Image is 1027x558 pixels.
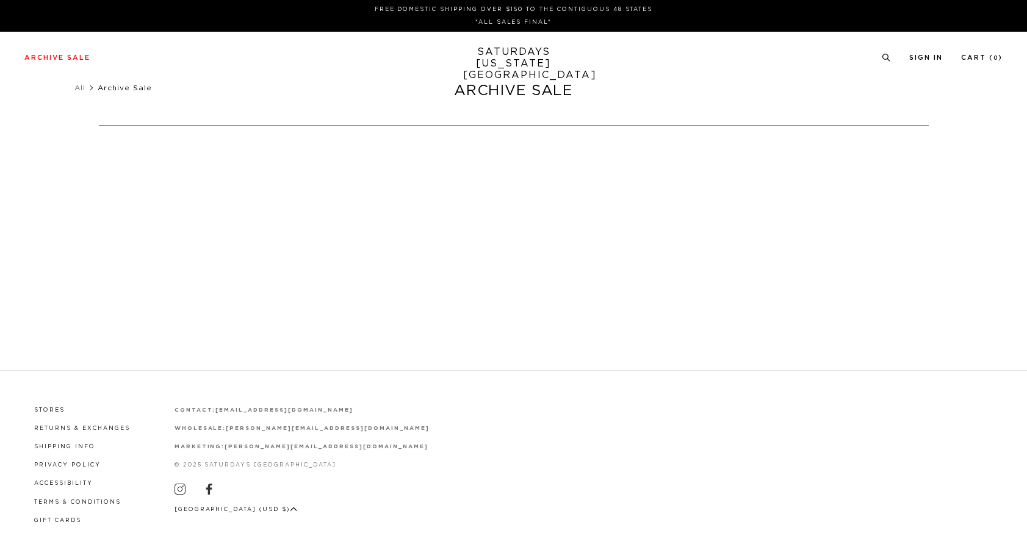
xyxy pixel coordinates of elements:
[34,407,65,413] a: Stores
[993,55,998,61] small: 0
[175,444,225,449] strong: marketing:
[226,426,429,431] a: [PERSON_NAME][EMAIL_ADDRESS][DOMAIN_NAME]
[98,84,152,91] span: Archive Sale
[24,54,90,61] a: Archive Sale
[34,462,101,468] a: Privacy Policy
[225,444,428,449] a: [PERSON_NAME][EMAIL_ADDRESS][DOMAIN_NAME]
[29,5,998,14] p: FREE DOMESTIC SHIPPING OVER $150 TO THE CONTIGUOUS 48 STATES
[175,505,298,514] button: [GEOGRAPHIC_DATA] (USD $)
[34,518,81,523] a: Gift Cards
[74,84,85,91] a: All
[175,460,430,470] p: © 2025 Saturdays [GEOGRAPHIC_DATA]
[175,407,216,413] strong: contact:
[961,54,1003,61] a: Cart (0)
[215,407,353,413] a: [EMAIL_ADDRESS][DOMAIN_NAME]
[175,426,226,431] strong: wholesale:
[34,426,130,431] a: Returns & Exchanges
[34,481,93,486] a: Accessibility
[463,46,564,81] a: SATURDAYS[US_STATE][GEOGRAPHIC_DATA]
[34,444,95,449] a: Shipping Info
[34,499,121,505] a: Terms & Conditions
[909,54,943,61] a: Sign In
[29,18,998,27] p: *ALL SALES FINAL*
